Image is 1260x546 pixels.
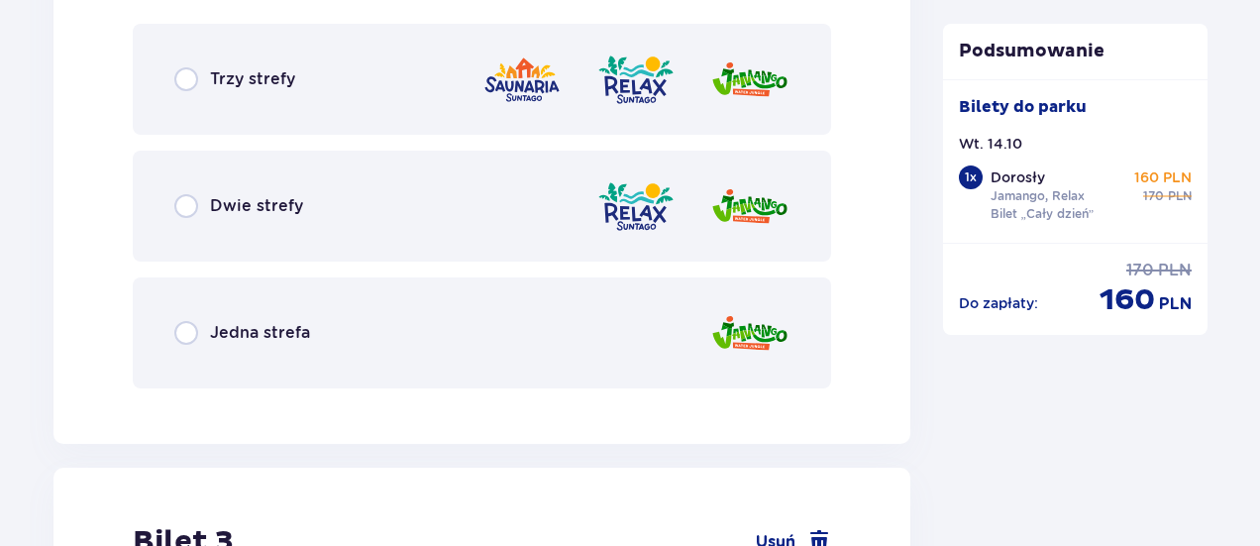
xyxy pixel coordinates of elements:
span: PLN [1158,260,1192,281]
span: 170 [1143,187,1164,205]
img: Saunaria [482,52,562,108]
img: Jamango [710,52,789,108]
span: PLN [1168,187,1192,205]
img: Relax [596,52,676,108]
img: Relax [596,178,676,235]
img: Jamango [710,305,789,362]
span: 170 [1126,260,1154,281]
div: 1 x [959,165,983,189]
p: Dorosły [991,167,1045,187]
span: Dwie strefy [210,195,303,217]
p: Do zapłaty : [959,293,1038,313]
span: 160 [1100,281,1155,319]
p: Jamango, Relax [991,187,1085,205]
span: Jedna strefa [210,322,310,344]
p: Wt. 14.10 [959,134,1022,154]
p: Podsumowanie [943,40,1208,63]
span: PLN [1159,293,1192,315]
span: Trzy strefy [210,68,295,90]
p: Bilet „Cały dzień” [991,205,1095,223]
p: 160 PLN [1134,167,1192,187]
img: Jamango [710,178,789,235]
p: Bilety do parku [959,96,1087,118]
